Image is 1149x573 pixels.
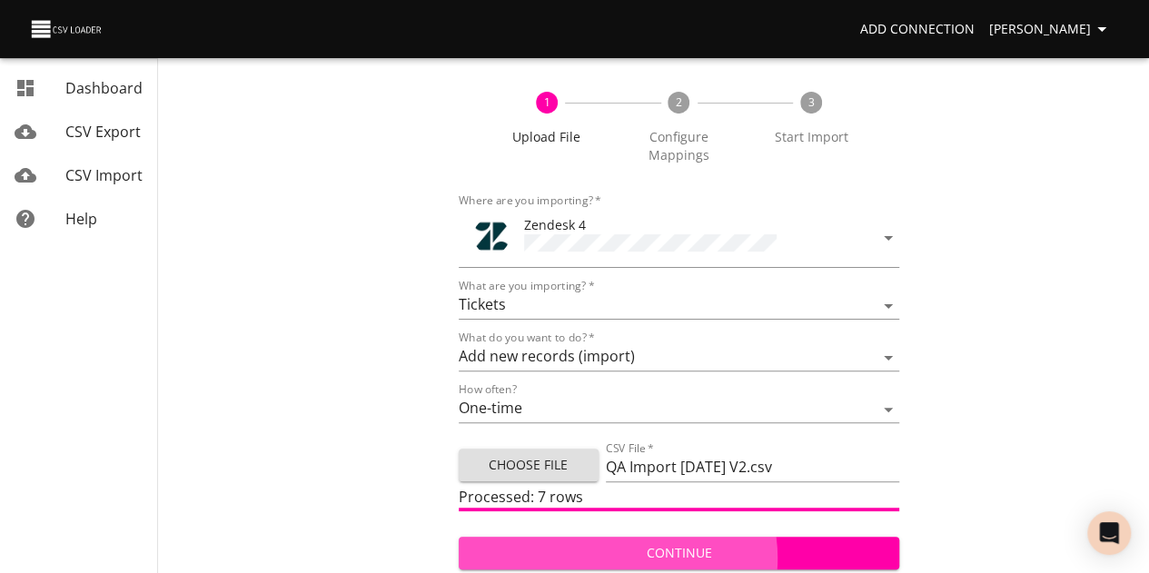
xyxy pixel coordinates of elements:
span: Processed: 7 rows [459,487,583,507]
div: Tool [473,218,510,254]
label: How often? [459,383,517,394]
div: Open Intercom Messenger [1087,511,1131,555]
span: Start Import [752,128,870,146]
span: Configure Mappings [620,128,738,164]
span: [PERSON_NAME] [989,18,1113,41]
span: Upload File [488,128,606,146]
span: Zendesk 4 [524,216,586,233]
span: CSV Import [65,165,143,185]
label: What are you importing? [459,280,594,291]
span: CSV Export [65,122,141,142]
a: Add Connection [853,13,982,46]
span: Continue [473,542,886,565]
img: CSV Loader [29,16,105,42]
div: ToolZendesk 4 [459,208,900,268]
text: 3 [808,94,815,110]
span: Choose File [473,454,584,477]
button: [PERSON_NAME] [982,13,1120,46]
span: Help [65,209,97,229]
span: Dashboard [65,78,143,98]
label: Where are you importing? [459,195,601,206]
text: 2 [676,94,682,110]
label: CSV File [606,442,654,453]
label: What do you want to do? [459,331,595,342]
button: Continue [459,537,900,570]
span: Add Connection [860,18,975,41]
img: Zendesk [473,218,510,254]
text: 1 [543,94,550,110]
button: Choose File [459,449,599,482]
